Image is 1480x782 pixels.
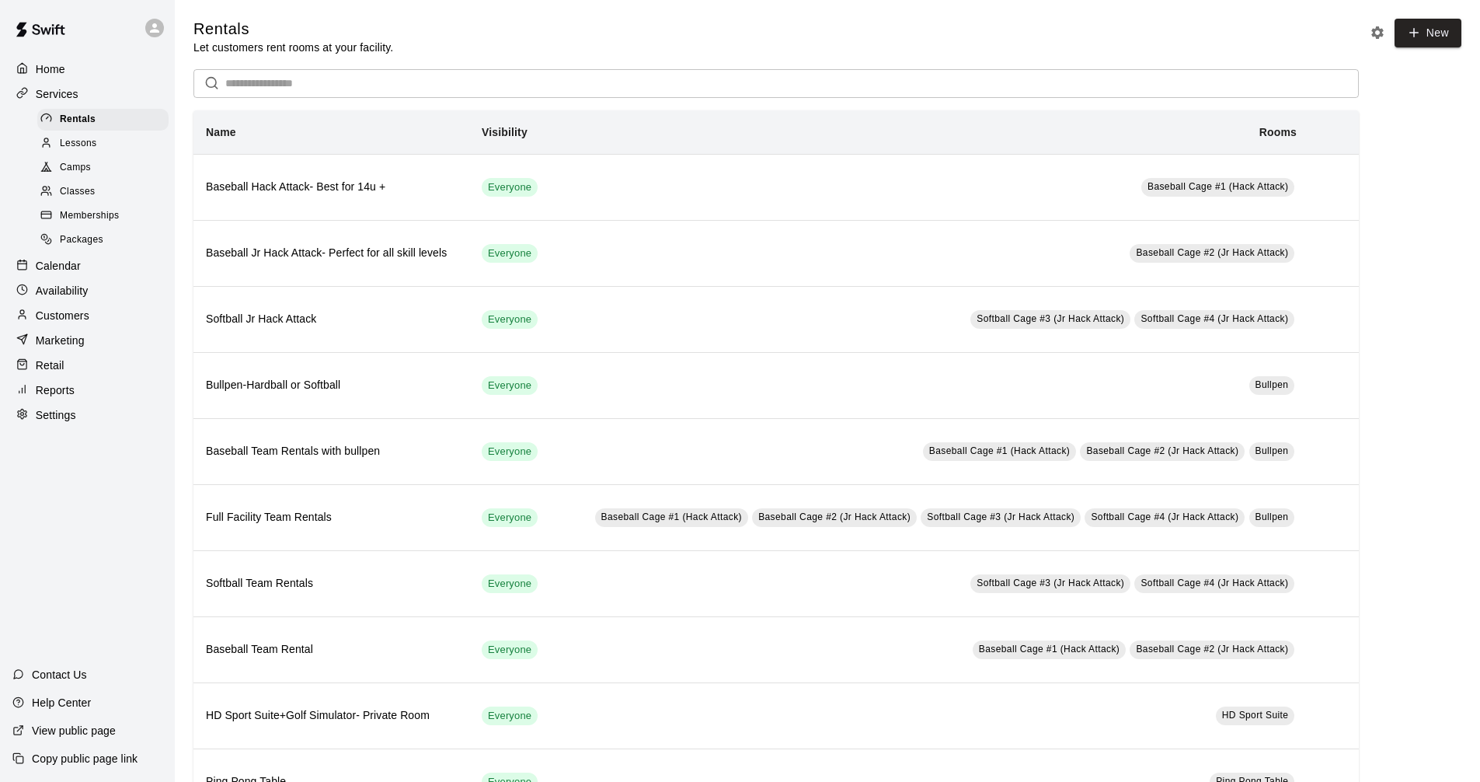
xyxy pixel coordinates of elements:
div: This service is visible to all of your customers [482,178,538,197]
a: Customers [12,304,162,327]
h6: Baseball Team Rentals with bullpen [206,443,457,460]
span: Baseball Cage #2 (Jr Hack Attack) [1086,445,1238,456]
div: Packages [37,229,169,251]
div: This service is visible to all of your customers [482,641,538,659]
div: Camps [37,157,169,179]
span: Softball Cage #3 (Jr Hack Attack) [927,511,1074,522]
a: Retail [12,354,162,377]
span: Packages [60,232,103,248]
a: Marketing [12,329,162,352]
div: Lessons [37,133,169,155]
div: This service is visible to all of your customers [482,707,538,725]
span: Everyone [482,379,538,393]
p: Contact Us [32,667,87,683]
div: This service is visible to all of your customers [482,310,538,329]
a: Availability [12,279,162,302]
div: This service is visible to all of your customers [482,442,538,461]
span: Bullpen [1255,445,1289,456]
b: Rooms [1259,126,1297,138]
span: Everyone [482,180,538,195]
a: Calendar [12,254,162,278]
span: Softball Cage #4 (Jr Hack Attack) [1140,578,1288,588]
h5: Rentals [193,19,393,40]
span: Classes [60,184,95,200]
p: Marketing [36,333,85,348]
a: Services [12,82,162,106]
a: Settings [12,403,162,427]
span: Rentals [60,112,96,127]
a: New [1395,19,1461,47]
span: Camps [60,160,91,176]
span: Everyone [482,511,538,525]
a: Memberships [37,204,175,229]
span: Everyone [482,312,538,327]
span: Everyone [482,445,538,459]
span: Baseball Cage #1 (Hack Attack) [1147,181,1288,192]
h6: Full Facility Team Rentals [206,509,457,526]
button: Rental settings [1366,21,1389,44]
span: Baseball Cage #2 (Jr Hack Attack) [758,511,911,522]
span: Softball Cage #3 (Jr Hack Attack) [977,313,1124,324]
span: Baseball Cage #2 (Jr Hack Attack) [1136,644,1288,655]
span: Bullpen [1255,511,1289,522]
span: Baseball Cage #1 (Hack Attack) [979,644,1120,655]
div: Classes [37,181,169,203]
p: Help Center [32,695,91,710]
span: Softball Cage #4 (Jr Hack Attack) [1091,511,1238,522]
span: Softball Cage #3 (Jr Hack Attack) [977,578,1124,588]
span: Everyone [482,643,538,658]
span: Softball Cage #4 (Jr Hack Attack) [1140,313,1288,324]
h6: Baseball Jr Hack Attack- Perfect for all skill levels [206,245,457,262]
a: Camps [37,156,175,180]
span: Everyone [482,246,538,261]
h6: Softball Jr Hack Attack [206,311,457,328]
a: Rentals [37,107,175,131]
h6: Baseball Team Rental [206,641,457,658]
span: Bullpen [1255,379,1289,390]
a: Lessons [37,131,175,155]
span: Memberships [60,208,119,224]
p: Calendar [36,258,81,274]
h6: Bullpen-Hardball or Softball [206,377,457,394]
div: Rentals [37,109,169,131]
p: Copy public page link [32,751,138,766]
a: Packages [37,229,175,253]
a: Classes [37,180,175,204]
span: Lessons [60,136,97,152]
b: Name [206,126,236,138]
a: Home [12,58,162,81]
div: This service is visible to all of your customers [482,574,538,593]
h6: Baseball Hack Attack- Best for 14u + [206,179,457,196]
h6: HD Sport Suite+Golf Simulator- Private Room [206,707,457,724]
p: Reports [36,382,75,398]
p: Let customers rent rooms at your facility. [193,40,393,55]
span: Baseball Cage #1 (Hack Attack) [929,445,1070,456]
span: Everyone [482,577,538,592]
div: This service is visible to all of your customers [482,376,538,395]
p: Availability [36,283,89,298]
p: Retail [36,358,64,373]
p: Settings [36,407,76,423]
p: Customers [36,308,89,323]
h6: Softball Team Rentals [206,575,457,592]
span: Everyone [482,709,538,724]
div: Memberships [37,205,169,227]
div: This service is visible to all of your customers [482,244,538,263]
a: Reports [12,379,162,402]
div: This service is visible to all of your customers [482,508,538,527]
p: Home [36,61,65,77]
span: Baseball Cage #2 (Jr Hack Attack) [1136,247,1288,258]
span: HD Sport Suite [1222,710,1289,721]
b: Visibility [482,126,528,138]
p: View public page [32,723,116,738]
p: Services [36,86,78,102]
